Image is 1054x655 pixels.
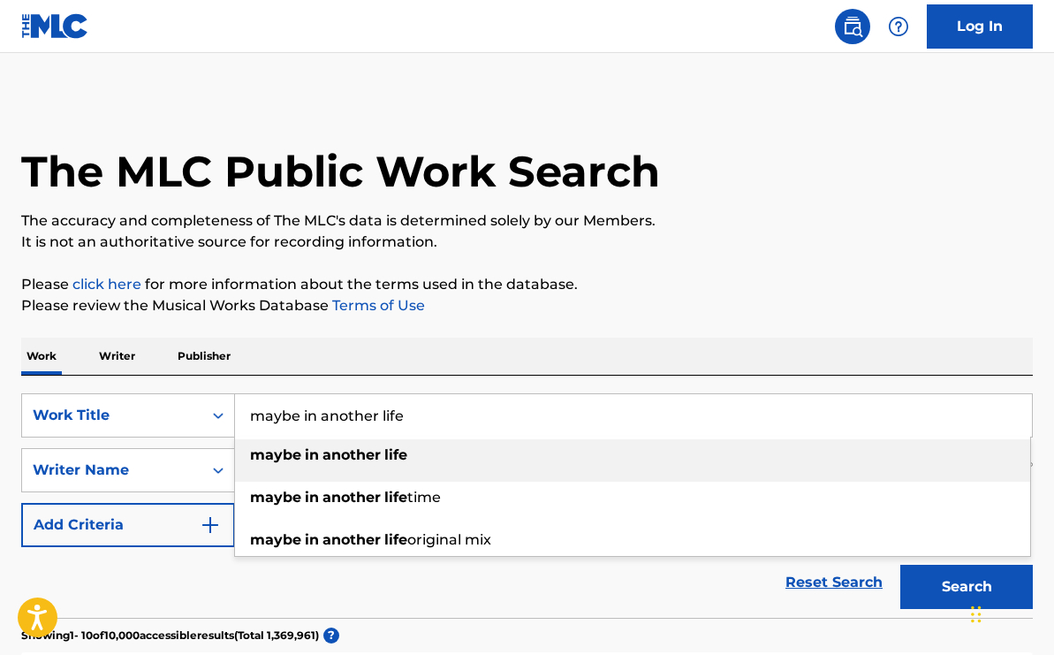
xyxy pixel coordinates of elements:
[842,16,863,37] img: search
[407,531,491,548] span: original mix
[21,210,1033,232] p: The accuracy and completeness of The MLC's data is determined solely by our Members.
[21,13,89,39] img: MLC Logo
[94,338,140,375] p: Writer
[900,565,1033,609] button: Search
[21,274,1033,295] p: Please for more information about the terms used in the database.
[72,276,141,293] a: click here
[21,232,1033,253] p: It is not an authoritative source for recording information.
[21,628,319,644] p: Showing 1 - 10 of 10,000 accessible results (Total 1,369,961 )
[21,338,62,375] p: Work
[250,531,301,548] strong: maybe
[777,563,891,602] a: Reset Search
[33,460,192,481] div: Writer Name
[322,489,381,506] strong: another
[971,588,982,641] div: Drag
[322,531,381,548] strong: another
[881,9,916,44] div: Help
[323,628,339,644] span: ?
[250,446,301,463] strong: maybe
[21,145,660,198] h1: The MLC Public Work Search
[33,405,192,426] div: Work Title
[888,16,909,37] img: help
[329,297,425,314] a: Terms of Use
[966,570,1054,655] iframe: Chat Widget
[322,446,381,463] strong: another
[21,503,235,547] button: Add Criteria
[384,446,407,463] strong: life
[305,446,319,463] strong: in
[21,393,1033,618] form: Search Form
[305,531,319,548] strong: in
[384,531,407,548] strong: life
[172,338,236,375] p: Publisher
[305,489,319,506] strong: in
[927,4,1033,49] a: Log In
[835,9,870,44] a: Public Search
[250,489,301,506] strong: maybe
[21,295,1033,316] p: Please review the Musical Works Database
[384,489,407,506] strong: life
[407,489,441,506] span: time
[200,514,221,536] img: 9d2ae6d4665cec9f34b9.svg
